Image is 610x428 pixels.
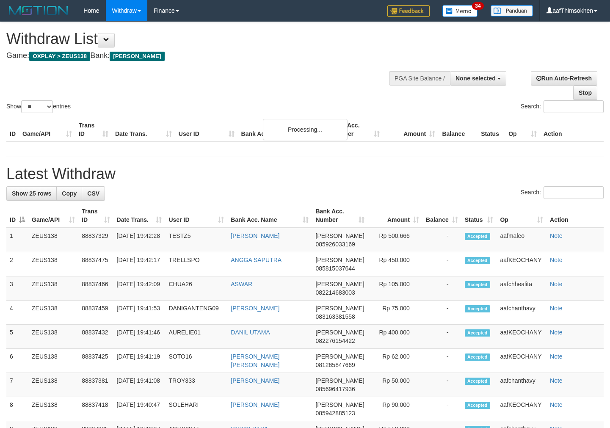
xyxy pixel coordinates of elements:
[422,228,461,252] td: -
[6,397,28,421] td: 8
[28,325,78,349] td: ZEUS138
[231,377,279,384] a: [PERSON_NAME]
[315,386,355,392] span: Copy 085696417936 to clipboard
[465,402,490,409] span: Accepted
[315,337,355,344] span: Copy 082276154422 to clipboard
[315,289,355,296] span: Copy 082214683003 to clipboard
[175,118,238,142] th: User ID
[78,276,113,301] td: 88837466
[28,373,78,397] td: ZEUS138
[165,325,227,349] td: AURELIE01
[315,410,355,417] span: Copy 085942885123 to clipboard
[113,276,166,301] td: [DATE] 19:42:09
[6,166,604,182] h1: Latest Withdraw
[113,204,166,228] th: Date Trans.: activate to sort column ascending
[6,204,28,228] th: ID: activate to sort column descending
[315,362,355,368] span: Copy 081265847669 to clipboard
[368,397,422,421] td: Rp 90,000
[544,100,604,113] input: Search:
[422,252,461,276] td: -
[6,276,28,301] td: 3
[497,252,547,276] td: aafKEOCHANY
[6,118,19,142] th: ID
[263,119,348,140] div: Processing...
[315,401,364,408] span: [PERSON_NAME]
[368,276,422,301] td: Rp 105,000
[315,232,364,239] span: [PERSON_NAME]
[6,252,28,276] td: 2
[28,349,78,373] td: ZEUS138
[75,118,112,142] th: Trans ID
[368,325,422,349] td: Rp 400,000
[82,186,105,201] a: CSV
[497,301,547,325] td: aafchanthavy
[465,353,490,361] span: Accepted
[231,401,279,408] a: [PERSON_NAME]
[165,204,227,228] th: User ID: activate to sort column ascending
[531,71,597,86] a: Run Auto-Refresh
[497,228,547,252] td: aafmaleo
[6,301,28,325] td: 4
[231,281,252,287] a: ASWAR
[455,75,496,82] span: None selected
[28,397,78,421] td: ZEUS138
[315,313,355,320] span: Copy 083163381558 to clipboard
[21,100,53,113] select: Showentries
[19,118,75,142] th: Game/API
[62,190,77,197] span: Copy
[6,30,398,47] h1: Withdraw List
[465,378,490,385] span: Accepted
[491,5,533,17] img: panduan.png
[165,228,227,252] td: TESTZ5
[78,397,113,421] td: 88837418
[6,228,28,252] td: 1
[312,204,367,228] th: Bank Acc. Number: activate to sort column ascending
[550,329,563,336] a: Note
[472,2,483,10] span: 34
[78,301,113,325] td: 88837459
[315,329,364,336] span: [PERSON_NAME]
[550,257,563,263] a: Note
[231,353,279,368] a: [PERSON_NAME] [PERSON_NAME]
[78,325,113,349] td: 88837432
[231,305,279,312] a: [PERSON_NAME]
[6,100,71,113] label: Show entries
[113,397,166,421] td: [DATE] 19:40:47
[6,373,28,397] td: 7
[78,252,113,276] td: 88837475
[113,325,166,349] td: [DATE] 19:41:46
[521,100,604,113] label: Search:
[550,401,563,408] a: Note
[78,349,113,373] td: 88837425
[550,232,563,239] a: Note
[28,301,78,325] td: ZEUS138
[231,257,282,263] a: ANGGA SAPUTRA
[422,301,461,325] td: -
[78,204,113,228] th: Trans ID: activate to sort column ascending
[165,252,227,276] td: TRELLSPO
[78,373,113,397] td: 88837381
[78,228,113,252] td: 88837329
[465,281,490,288] span: Accepted
[113,301,166,325] td: [DATE] 19:41:53
[422,397,461,421] td: -
[383,118,439,142] th: Amount
[465,257,490,264] span: Accepted
[368,252,422,276] td: Rp 450,000
[478,118,505,142] th: Status
[465,305,490,312] span: Accepted
[165,397,227,421] td: SOLEHARI
[368,228,422,252] td: Rp 500,666
[6,325,28,349] td: 5
[28,252,78,276] td: ZEUS138
[505,118,540,142] th: Op
[422,325,461,349] td: -
[315,257,364,263] span: [PERSON_NAME]
[231,329,270,336] a: DANIL UTAMA
[450,71,506,86] button: None selected
[422,276,461,301] td: -
[422,373,461,397] td: -
[110,52,164,61] span: [PERSON_NAME]
[422,349,461,373] td: -
[227,204,312,228] th: Bank Acc. Name: activate to sort column ascending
